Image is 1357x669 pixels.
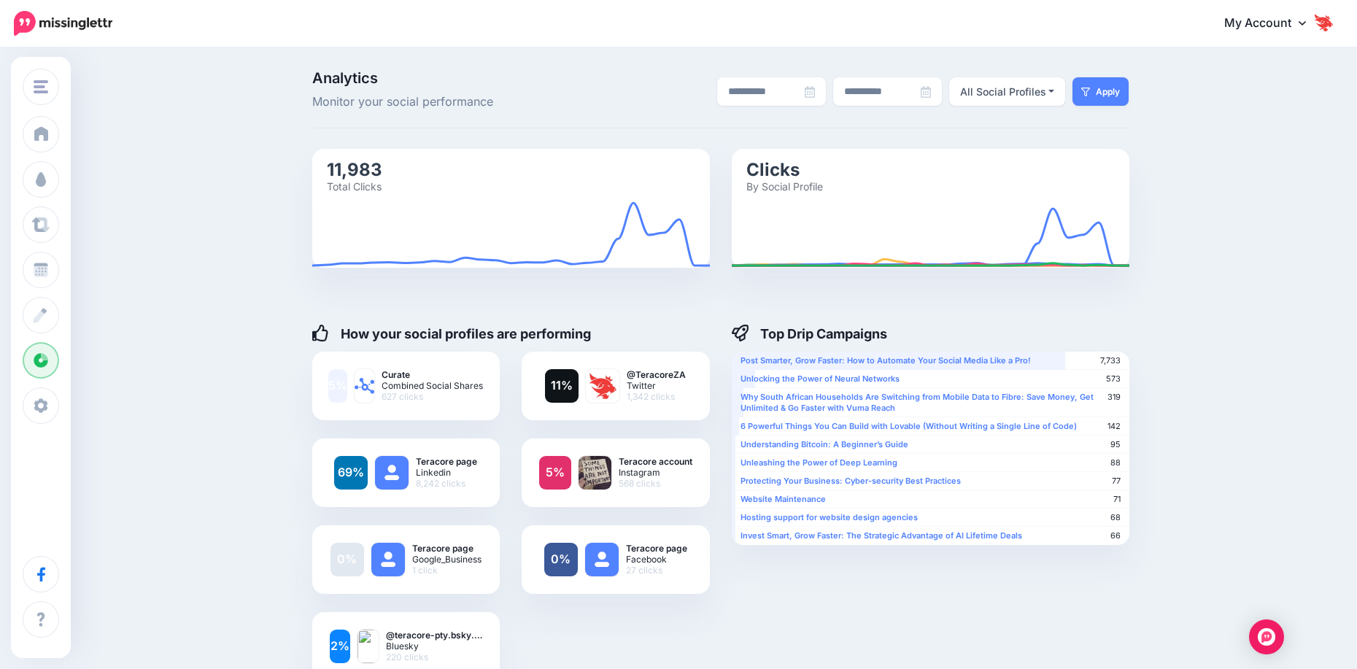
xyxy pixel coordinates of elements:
[1110,439,1121,450] span: 95
[579,456,611,490] img: .png-82458
[312,71,570,85] span: Analytics
[1107,392,1121,403] span: 319
[627,391,686,402] span: 1,342 clicks
[627,380,686,391] span: Twitter
[746,179,823,192] text: By Social Profile
[741,530,1022,541] b: Invest Smart, Grow Faster: The Strategic Advantage of AI Lifetime Deals
[741,512,918,522] b: Hosting support for website design agencies
[328,369,347,403] a: 5%
[741,392,1094,413] b: Why South African Households Are Switching from Mobile Data to Fibre: Save Money, Get Unlimited &...
[1110,530,1121,541] span: 66
[412,565,482,576] span: 1 click
[371,543,405,576] img: user_default_image.png
[545,369,579,403] a: 11%
[741,421,1077,431] b: 6 Powerful Things You Can Build with Lovable (Without Writing a Single Line of Code)
[1110,512,1121,523] span: 68
[386,651,482,662] span: 220 clicks
[626,554,687,565] span: Facebook
[1210,6,1335,42] a: My Account
[741,439,908,449] b: Understanding Bitcoin: A Beginner’s Guide
[1110,457,1121,468] span: 88
[327,179,382,192] text: Total Clicks
[330,630,351,663] a: 2%
[375,456,409,490] img: user_default_image.png
[619,467,692,478] span: Instagram
[1106,374,1121,384] span: 573
[586,369,619,403] img: I-HudfTB-88570.jpg
[741,374,900,384] b: Unlocking the Power of Neural Networks
[1100,355,1121,366] span: 7,733
[1072,77,1129,106] button: Apply
[312,325,592,342] h4: How your social profiles are performing
[741,494,826,504] b: Website Maintenance
[416,467,477,478] span: Linkedin
[334,456,368,490] a: 69%
[741,457,897,468] b: Unleashing the Power of Deep Learning
[382,380,483,391] span: Combined Social Shares
[627,369,686,380] b: @TeracoreZA
[327,158,382,179] text: 11,983
[386,630,482,641] b: @teracore-pty.bsky.…
[585,543,619,576] img: user_default_image.png
[960,83,1046,101] div: All Social Profiles
[416,456,477,467] b: Teracore page
[382,369,483,380] b: Curate
[746,158,800,179] text: Clicks
[619,478,692,489] span: 568 clicks
[412,543,482,554] b: Teracore page
[412,554,482,565] span: Google_Business
[741,355,1031,366] b: Post Smarter, Grow Faster: How to Automate Your Social Media Like a Pro!
[539,456,571,490] a: 5%
[1249,619,1284,654] div: Open Intercom Messenger
[416,478,477,489] span: 8,242 clicks
[1107,421,1121,432] span: 142
[626,565,687,576] span: 27 clicks
[1113,494,1121,505] span: 71
[386,641,482,651] span: Bluesky
[382,391,483,402] span: 627 clicks
[741,476,961,486] b: Protecting Your Business: Cyber-security Best Practices
[544,543,578,576] a: 0%
[312,93,570,112] span: Monitor your social performance
[14,11,112,36] img: Missinglettr
[330,543,364,576] a: 0%
[949,77,1066,106] button: All Social Profiles
[626,543,687,554] b: Teracore page
[34,80,48,93] img: menu.png
[1112,476,1121,487] span: 77
[732,325,888,342] h4: Top Drip Campaigns
[619,456,692,467] b: Teracore account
